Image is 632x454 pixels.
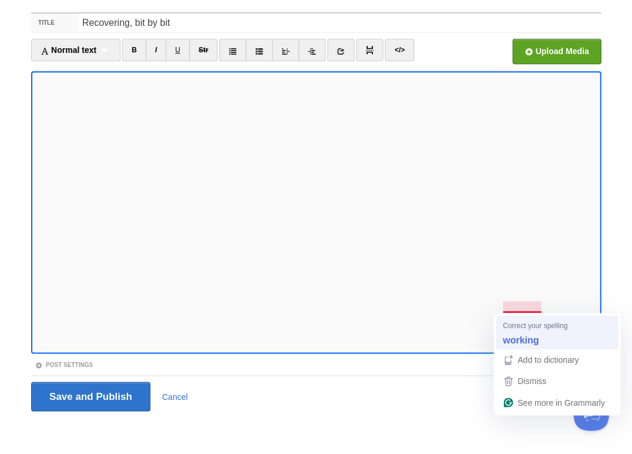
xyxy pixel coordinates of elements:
[41,45,96,55] span: Normal text
[122,39,146,61] a: B
[199,46,209,54] del: Str
[31,382,150,411] input: Save and Publish
[189,39,218,61] a: Str
[31,14,79,32] label: Title
[166,39,190,61] a: U
[365,46,374,54] img: pagebreak-icon.png
[146,39,166,61] a: I
[35,361,93,368] a: Post Settings
[385,39,414,61] a: </>
[162,392,188,401] a: Cancel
